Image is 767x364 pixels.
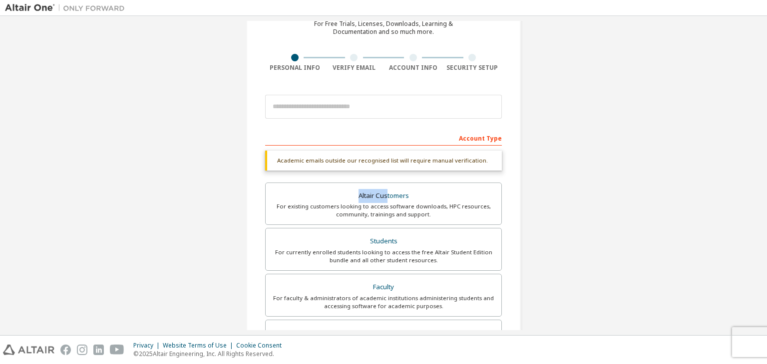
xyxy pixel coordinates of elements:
[272,326,495,340] div: Everyone else
[93,345,104,355] img: linkedin.svg
[236,342,288,350] div: Cookie Consent
[272,189,495,203] div: Altair Customers
[272,294,495,310] div: For faculty & administrators of academic institutions administering students and accessing softwa...
[265,64,325,72] div: Personal Info
[133,350,288,358] p: © 2025 Altair Engineering, Inc. All Rights Reserved.
[314,20,453,36] div: For Free Trials, Licenses, Downloads, Learning & Documentation and so much more.
[265,130,502,146] div: Account Type
[60,345,71,355] img: facebook.svg
[272,234,495,248] div: Students
[443,64,502,72] div: Security Setup
[265,151,502,171] div: Academic emails outside our recognised list will require manual verification.
[163,342,236,350] div: Website Terms of Use
[383,64,443,72] div: Account Info
[133,342,163,350] div: Privacy
[110,345,124,355] img: youtube.svg
[272,280,495,294] div: Faculty
[77,345,87,355] img: instagram.svg
[3,345,54,355] img: altair_logo.svg
[5,3,130,13] img: Altair One
[272,202,495,218] div: For existing customers looking to access software downloads, HPC resources, community, trainings ...
[325,64,384,72] div: Verify Email
[272,248,495,264] div: For currently enrolled students looking to access the free Altair Student Edition bundle and all ...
